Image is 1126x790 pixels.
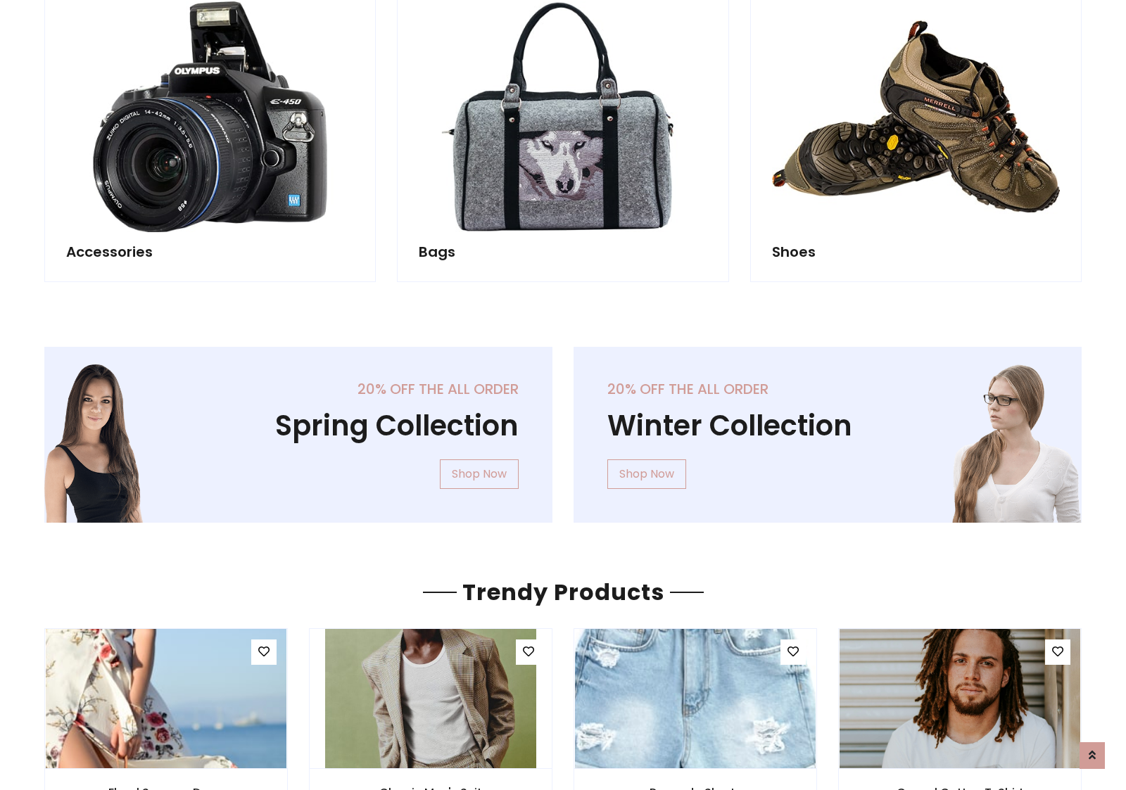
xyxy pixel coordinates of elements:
h5: 20% off the all order [78,381,519,397]
h1: Winter Collection [607,409,1048,442]
a: Shop Now [607,459,686,489]
h5: Bags [419,243,707,260]
h5: Shoes [772,243,1060,260]
h1: Spring Collection [78,409,519,442]
h5: 20% off the all order [607,381,1048,397]
a: Shop Now [440,459,519,489]
h5: Accessories [66,243,354,260]
span: Trendy Products [457,576,670,608]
